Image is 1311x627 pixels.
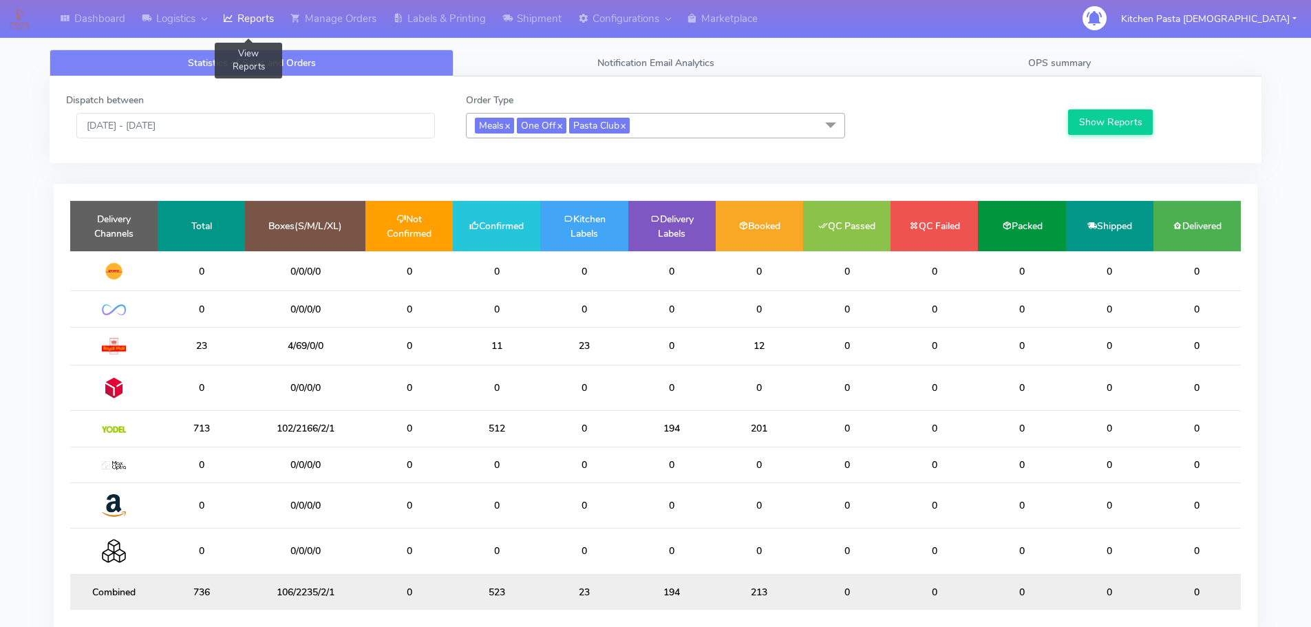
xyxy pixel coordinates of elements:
td: 0 [978,574,1065,610]
img: Collection [102,539,126,563]
td: 0 [891,291,978,327]
td: Confirmed [453,201,540,251]
td: 0 [978,251,1065,291]
td: 0 [365,447,453,482]
td: 0 [540,482,628,528]
td: 0 [628,251,716,291]
td: Total [158,201,245,251]
td: 0 [365,291,453,327]
td: Packed [978,201,1065,251]
td: 0 [978,482,1065,528]
td: 0 [540,529,628,574]
td: 0 [628,447,716,482]
td: 0 [453,365,540,410]
td: 0 [1066,574,1153,610]
td: 213 [716,574,803,610]
td: 523 [453,574,540,610]
td: 102/2166/2/1 [245,411,365,447]
td: 0 [1066,482,1153,528]
td: 0 [716,291,803,327]
td: Combined [70,574,158,610]
td: Delivery Labels [628,201,716,251]
td: 0 [1153,574,1241,610]
td: 0 [1066,291,1153,327]
td: 0 [1066,529,1153,574]
a: x [619,118,626,132]
td: 0 [540,365,628,410]
button: Kitchen Pasta [DEMOGRAPHIC_DATA] [1111,5,1307,33]
button: Show Reports [1068,109,1153,135]
td: Delivered [1153,201,1241,251]
td: 0 [453,291,540,327]
td: 23 [540,327,628,365]
td: 0 [716,365,803,410]
td: 0 [803,529,891,574]
td: 0 [891,447,978,482]
td: 0 [978,327,1065,365]
td: 0 [891,327,978,365]
td: 0 [158,482,245,528]
ul: Tabs [50,50,1261,76]
td: 0 [1153,327,1241,365]
img: Royal Mail [102,338,126,354]
td: 0 [1153,251,1241,291]
td: 0 [158,529,245,574]
td: 0 [365,574,453,610]
td: 736 [158,574,245,610]
td: 0 [803,251,891,291]
td: 0 [803,291,891,327]
a: x [556,118,562,132]
td: 0 [365,411,453,447]
td: 0 [1066,327,1153,365]
td: 0 [803,411,891,447]
td: 0 [803,327,891,365]
td: 0 [540,251,628,291]
td: Booked [716,201,803,251]
td: 0 [1153,365,1241,410]
td: 0 [453,482,540,528]
img: MaxOptra [102,461,126,471]
td: 0 [365,482,453,528]
td: 0 [1066,447,1153,482]
span: Statistics of Sales and Orders [188,56,316,70]
td: 0 [628,529,716,574]
td: 0 [803,365,891,410]
td: 0 [1153,482,1241,528]
td: 201 [716,411,803,447]
td: 0 [1066,251,1153,291]
td: 106/2235/2/1 [245,574,365,610]
img: OnFleet [102,304,126,316]
td: 0 [540,291,628,327]
td: 0 [365,529,453,574]
td: 0 [978,411,1065,447]
td: 0 [365,327,453,365]
td: 0 [453,251,540,291]
td: 0 [628,365,716,410]
td: QC Failed [891,201,978,251]
td: 194 [628,574,716,610]
td: 512 [453,411,540,447]
td: 0 [803,574,891,610]
td: 194 [628,411,716,447]
td: 0/0/0/0 [245,482,365,528]
td: 713 [158,411,245,447]
td: 0 [891,529,978,574]
td: 0/0/0/0 [245,251,365,291]
label: Dispatch between [66,93,144,107]
span: OPS summary [1028,56,1091,70]
td: 0 [158,365,245,410]
td: Not Confirmed [365,201,453,251]
td: 0 [978,529,1065,574]
span: Pasta Club [569,118,630,134]
img: Yodel [102,426,126,433]
td: 0 [891,482,978,528]
td: 0 [1066,411,1153,447]
td: 0 [453,447,540,482]
td: 0 [803,447,891,482]
img: Amazon [102,493,126,518]
td: 0 [158,291,245,327]
span: Notification Email Analytics [597,56,714,70]
td: 0 [891,574,978,610]
img: DHL [102,262,126,280]
img: DPD [102,376,126,400]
